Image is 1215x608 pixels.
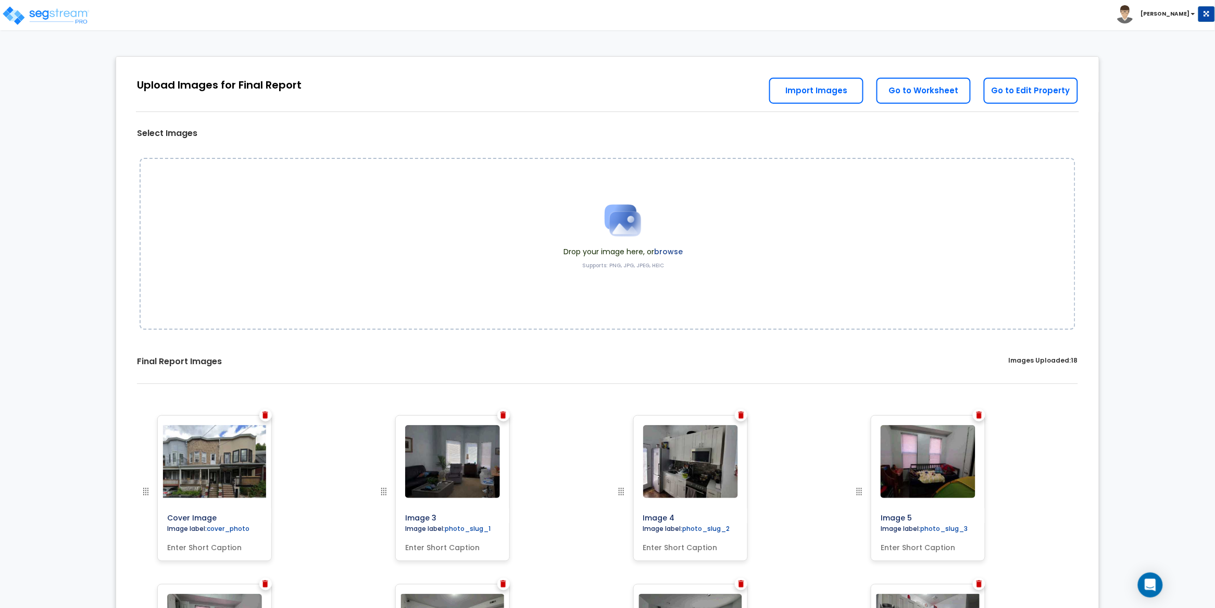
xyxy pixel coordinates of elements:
img: logo_pro_r.png [2,5,90,26]
img: Trash Icon [500,412,506,419]
label: Supports: PNG, JPG, JPEG, HEIC [582,262,664,269]
div: Open Intercom Messenger [1138,573,1163,598]
label: Image label: [876,524,972,536]
label: Image label: [401,524,495,536]
label: Select Images [137,128,197,140]
img: drag handle [378,486,390,498]
label: browse [654,246,683,257]
img: Trash Icon [262,412,268,419]
img: Trash Icon [500,580,506,588]
label: cover_photo [207,524,249,533]
label: photo_slug_3 [920,524,968,533]
label: photo_slug_1 [445,524,491,533]
img: drag handle [140,486,152,498]
div: Upload Images for Final Report [137,78,302,93]
img: Trash Icon [262,580,268,588]
span: Drop your image here, or [563,246,683,257]
a: Import Images [769,78,863,104]
img: drag handle [853,486,866,498]
img: Trash Icon [738,412,744,419]
img: drag handle [615,486,628,498]
a: Go to Worksheet [876,78,971,104]
b: [PERSON_NAME] [1141,10,1190,18]
a: Go to Edit Property [984,78,1078,104]
input: Enter Short Caption [401,538,504,553]
label: Image label: [163,524,254,536]
label: photo_slug_2 [683,524,730,533]
input: Enter Short Caption [876,538,980,553]
label: Image label: [639,524,734,536]
span: 18 [1071,356,1078,365]
img: Trash Icon [976,580,982,588]
img: Upload Icon [597,194,649,246]
img: avatar.png [1116,5,1134,23]
input: Enter Short Caption [639,538,742,553]
img: Trash Icon [738,580,744,588]
input: Enter Short Caption [163,538,266,553]
label: Final Report Images [137,356,222,368]
img: Trash Icon [976,412,982,419]
label: Images Uploaded: [1009,356,1078,368]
